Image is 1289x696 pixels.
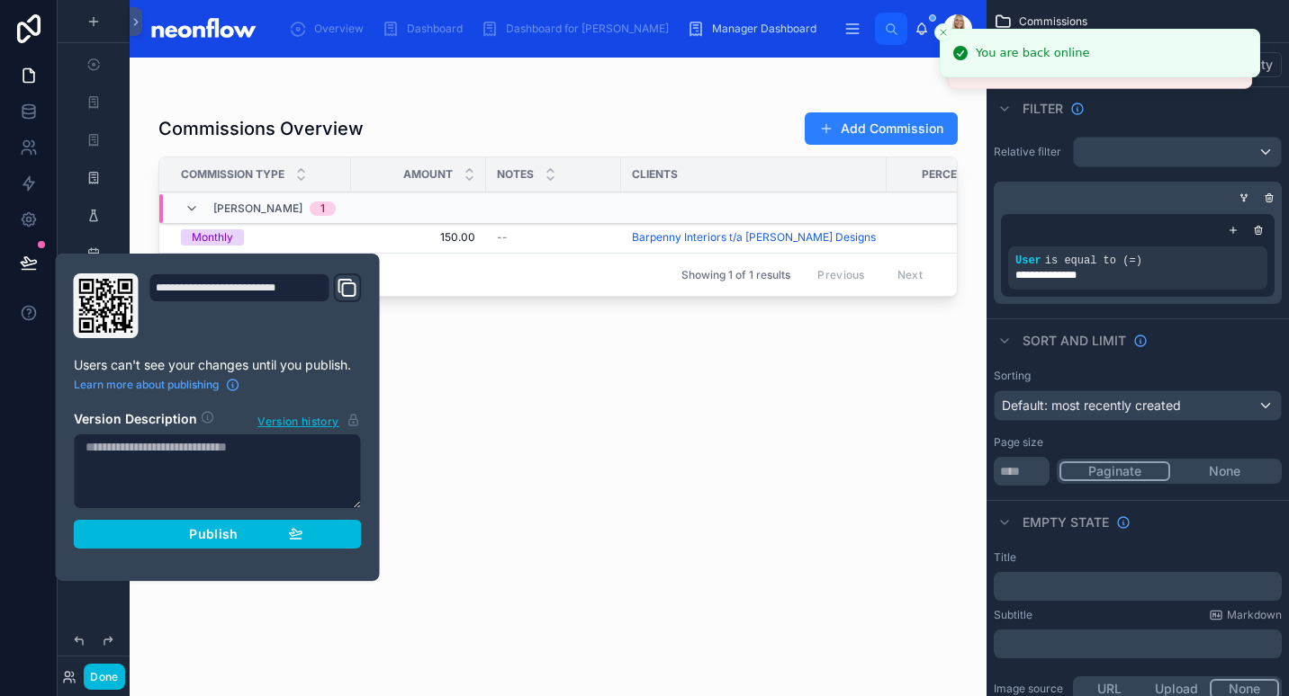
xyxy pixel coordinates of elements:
[1019,14,1087,29] span: Commissions
[158,116,364,141] h1: Commissions Overview
[74,520,362,549] button: Publish
[475,13,681,45] a: Dashboard for [PERSON_NAME]
[74,378,219,392] span: Learn more about publishing
[181,167,284,182] span: Commission Type
[192,229,233,245] div: Monthly
[181,229,340,245] a: Monthly
[74,378,240,392] a: Learn more about publishing
[284,13,376,45] a: Overview
[74,410,197,430] h2: Version Description
[1023,513,1109,531] span: Empty state
[213,201,302,216] span: [PERSON_NAME]
[144,14,262,43] img: App logo
[1209,608,1282,622] a: Markdown
[632,167,678,182] span: Clients
[632,230,876,245] a: Barpenny Interiors t/a [PERSON_NAME] Designs
[1059,461,1170,481] button: Paginate
[1045,254,1142,267] span: is equal to (=)
[376,13,475,45] a: Dashboard
[976,44,1089,62] div: You are back online
[897,230,1015,245] a: 10.0%
[314,22,364,36] span: Overview
[149,273,362,338] div: Domain and Custom Link
[497,230,610,245] a: --
[407,22,463,36] span: Dashboard
[805,112,958,145] button: Add Commission
[257,411,338,429] span: Version history
[1023,100,1063,118] span: Filter
[994,369,1031,383] label: Sorting
[1170,461,1279,481] button: None
[934,23,952,41] button: Close toast
[994,550,1016,565] label: Title
[994,390,1282,421] button: Default: most recently created
[497,167,534,182] span: Notes
[994,629,1282,658] div: scrollable content
[276,9,875,49] div: scrollable content
[681,13,829,45] a: Manager Dashboard
[1015,254,1041,267] span: User
[1002,397,1181,413] span: Default: most recently created
[712,22,816,36] span: Manager Dashboard
[84,664,124,690] button: Done
[922,167,993,182] span: Percentage
[994,572,1282,601] div: scrollable content
[994,608,1032,622] label: Subtitle
[1227,608,1282,622] span: Markdown
[506,22,669,36] span: Dashboard for [PERSON_NAME]
[362,230,475,245] a: 150.00
[1023,332,1126,350] span: Sort And Limit
[74,356,362,374] p: Users can't see your changes until you publish.
[257,410,361,430] button: Version history
[403,167,453,182] span: Amount
[994,435,1043,450] label: Page size
[994,145,1066,159] label: Relative filter
[320,201,325,216] div: 1
[189,526,238,542] span: Publish
[497,230,508,245] span: --
[681,268,790,282] span: Showing 1 of 1 results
